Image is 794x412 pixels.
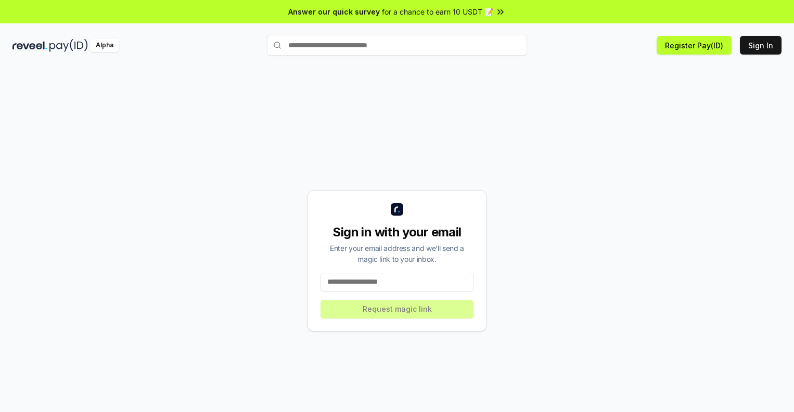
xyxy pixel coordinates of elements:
div: Sign in with your email [321,224,473,241]
img: logo_small [391,203,403,216]
span: Answer our quick survey [288,6,380,17]
img: reveel_dark [12,39,47,52]
button: Register Pay(ID) [657,36,732,55]
div: Enter your email address and we’ll send a magic link to your inbox. [321,243,473,264]
div: Alpha [90,39,119,52]
button: Sign In [740,36,782,55]
img: pay_id [49,39,88,52]
span: for a chance to earn 10 USDT 📝 [382,6,493,17]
